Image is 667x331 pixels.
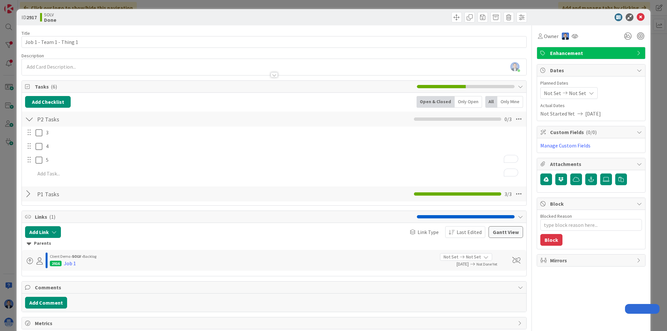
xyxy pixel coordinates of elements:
[50,254,72,259] span: Client Demo ›
[550,66,633,74] span: Dates
[550,256,633,264] span: Mirrors
[569,89,586,97] span: Not Set
[417,96,455,108] div: Open & Closed
[35,83,414,90] span: Tasks
[21,30,30,36] label: Title
[485,96,497,108] div: All
[35,319,515,327] span: Metrics
[550,200,633,208] span: Block
[83,254,96,259] span: Backlog
[540,142,590,149] a: Manage Custom Fields
[540,80,642,87] span: Planned Dates
[585,110,601,117] span: [DATE]
[550,128,633,136] span: Custom Fields
[444,254,458,260] span: Not Set
[35,113,181,125] input: Add Checklist...
[21,36,527,48] input: type card name here...
[544,32,559,40] span: Owner
[72,254,83,259] b: SOLV ›
[540,213,572,219] label: Blocked Reason
[25,226,61,238] button: Add Link
[64,259,76,267] div: Job 1
[35,283,515,291] span: Comments
[504,115,512,123] span: 0 / 3
[50,261,62,266] div: 2916
[33,168,524,179] div: To enrich screen reader interactions, please activate Accessibility in Grammarly extension settings
[35,213,414,221] span: Links
[562,33,569,40] img: DP
[550,49,633,57] span: Enhancement
[455,96,482,108] div: Only Open
[46,129,522,136] p: 3
[49,214,55,220] span: ( 1 )
[457,228,482,236] span: Last Edited
[540,102,642,109] span: Actual Dates
[21,13,37,21] span: ID
[550,160,633,168] span: Attachments
[540,234,562,246] button: Block
[504,190,512,198] span: 3 / 3
[510,62,519,71] img: 0C7sLYpboC8qJ4Pigcws55mStztBx44M.png
[44,17,56,22] b: Done
[497,96,523,108] div: Only Mine
[440,261,469,268] span: [DATE]
[51,83,57,90] span: ( 6 )
[46,156,522,164] p: 5
[544,89,561,97] span: Not Set
[445,226,485,238] button: Last Edited
[476,262,497,267] span: Not Done Yet
[26,14,37,21] b: 2917
[586,129,597,135] span: ( 0/0 )
[35,188,181,200] input: Add Checklist...
[489,226,523,238] button: Gantt View
[25,297,67,309] button: Add Comment
[466,254,481,260] span: Not Set
[21,53,44,59] span: Description
[418,228,439,236] span: Link Type
[25,96,71,108] button: Add Checklist
[44,12,56,17] span: SOLV
[540,110,575,117] span: Not Started Yet
[27,240,521,247] div: Parents
[43,154,524,166] div: To enrich screen reader interactions, please activate Accessibility in Grammarly extension settings
[46,143,522,150] p: 4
